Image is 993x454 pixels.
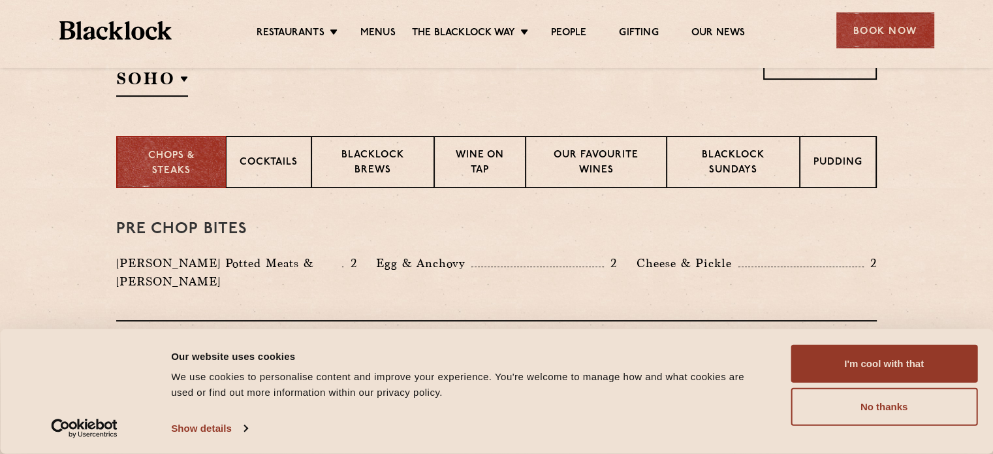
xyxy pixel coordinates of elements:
a: Gifting [619,27,658,41]
img: BL_Textured_Logo-footer-cropped.svg [59,21,172,40]
h2: SOHO [116,67,188,97]
p: [PERSON_NAME] Potted Meats & [PERSON_NAME] [116,254,342,291]
p: Wine on Tap [448,148,512,179]
a: Menus [360,27,396,41]
p: Blacklock Brews [325,148,420,179]
p: Egg & Anchovy [376,254,471,272]
button: No thanks [791,388,977,426]
a: Restaurants [257,27,324,41]
a: People [551,27,586,41]
a: Usercentrics Cookiebot - opens in a new window [27,419,142,438]
div: Our website uses cookies [171,348,761,364]
a: Show details [171,419,247,438]
h3: Pre Chop Bites [116,221,877,238]
button: I'm cool with that [791,345,977,383]
p: Our favourite wines [539,148,652,179]
div: Book Now [836,12,934,48]
a: The Blacklock Way [412,27,515,41]
p: Chops & Steaks [131,149,212,178]
p: Cheese & Pickle [637,254,738,272]
div: We use cookies to personalise content and improve your experience. You're welcome to manage how a... [171,369,761,400]
p: Cocktails [240,155,298,172]
a: Our News [691,27,746,41]
p: Pudding [813,155,862,172]
p: 2 [604,255,617,272]
p: Blacklock Sundays [680,148,786,179]
p: 2 [864,255,877,272]
p: 2 [343,255,356,272]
